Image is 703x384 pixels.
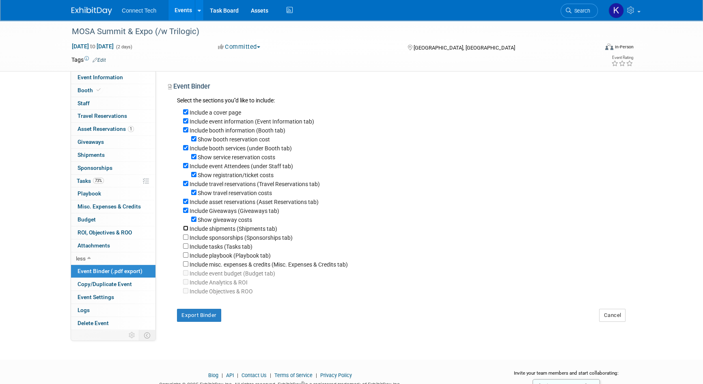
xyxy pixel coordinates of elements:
[71,187,155,200] a: Playbook
[78,294,114,300] span: Event Settings
[177,309,221,322] button: Export Binder
[183,279,188,284] input: Your ExhibitDay workspace does not have access to Analytics and ROI.
[183,288,188,293] input: Your ExhibitDay workspace does not have access to Analytics and ROI.
[78,307,90,313] span: Logs
[235,372,240,378] span: |
[314,372,319,378] span: |
[177,96,625,106] div: Select the sections you''d like to include:
[71,149,155,161] a: Shipments
[198,217,252,223] label: Show giveaway costs
[215,43,263,51] button: Committed
[71,200,155,213] a: Misc. Expenses & Credits
[71,226,155,239] a: ROI, Objectives & ROO
[78,229,132,236] span: ROI, Objectives & ROO
[78,268,142,274] span: Event Binder (.pdf export)
[605,43,613,50] img: Format-Inperson.png
[93,57,106,63] a: Edit
[599,309,625,322] button: Cancel
[78,100,90,106] span: Staff
[122,7,156,14] span: Connect Tech
[413,45,515,51] span: [GEOGRAPHIC_DATA], [GEOGRAPHIC_DATA]
[71,97,155,110] a: Staff
[71,213,155,226] a: Budget
[139,330,156,341] td: Toggle Event Tabs
[71,239,155,252] a: Attachments
[71,162,155,174] a: Sponsorships
[97,88,101,92] i: Booth reservation complete
[115,44,132,50] span: (2 days)
[274,372,313,378] a: Terms of Service
[190,279,248,286] label: Your ExhibitDay workspace does not have access to Analytics and ROI.
[78,190,101,197] span: Playbook
[78,165,112,171] span: Sponsorships
[190,127,285,134] label: Include booth information (Booth tab)
[190,163,293,169] label: Include event Attendees (under Staff tab)
[78,152,105,158] span: Shipments
[190,243,252,250] label: Include tasks (Tasks tab)
[71,136,155,148] a: Giveaways
[190,261,348,268] label: Include misc. expenses & credits (Misc. Expenses & Credits tab)
[71,304,155,317] a: Logs
[615,44,634,50] div: In-Person
[220,372,225,378] span: |
[190,181,320,187] label: Include travel reservations (Travel Reservations tab)
[71,7,112,15] img: ExhibitDay
[320,372,352,378] a: Privacy Policy
[78,242,110,249] span: Attachments
[611,56,633,60] div: Event Rating
[78,281,132,287] span: Copy/Duplicate Event
[71,317,155,330] a: Delete Event
[78,139,104,145] span: Giveaways
[71,278,155,291] a: Copy/Duplicate Event
[69,24,586,39] div: MOSA Summit & Expo (/w Trilogic)
[78,113,127,119] span: Travel Reservations
[71,291,155,304] a: Event Settings
[571,8,590,14] span: Search
[71,175,155,187] a: Tasks73%
[190,208,279,214] label: Include Giveaways (Giveaways tab)
[190,145,292,152] label: Include booth services (under Booth tab)
[190,234,293,241] label: Include sponsorships (Sponsorships tab)
[71,110,155,122] a: Travel Reservations
[78,74,123,80] span: Event Information
[71,71,155,84] a: Event Information
[71,84,155,97] a: Booth
[71,43,114,50] span: [DATE] [DATE]
[168,82,625,94] div: Event Binder
[198,136,270,143] label: Show booth reservation cost
[71,123,155,135] a: Asset Reservations1
[78,320,109,326] span: Delete Event
[190,252,271,259] label: Include playbook (Playbook tab)
[268,372,273,378] span: |
[198,172,274,178] label: Show registration/ticket costs
[78,216,96,223] span: Budget
[190,288,253,295] label: Your ExhibitDay workspace does not have access to Analytics and ROI.
[608,3,624,18] img: Kara Price
[550,42,634,54] div: Event Format
[561,4,598,18] a: Search
[125,330,139,341] td: Personalize Event Tab Strip
[71,252,155,265] a: less
[128,126,134,132] span: 1
[71,265,155,278] a: Event Binder (.pdf export)
[190,199,319,205] label: Include asset reservations (Asset Reservations tab)
[78,87,102,93] span: Booth
[76,255,86,262] span: less
[78,126,134,132] span: Asset Reservations
[208,372,218,378] a: Blog
[190,118,314,125] label: Include event information (Event Information tab)
[190,109,241,116] label: Include a cover page
[190,270,275,277] label: Your ExhibitDay workspace does not have access to Budgeting.
[501,370,632,382] div: Invite your team members and start collaborating:
[78,203,141,210] span: Misc. Expenses & Credits
[77,178,104,184] span: Tasks
[93,178,104,184] span: 73%
[226,372,234,378] a: API
[242,372,267,378] a: Contact Us
[183,270,188,276] input: Your ExhibitDay workspace does not have access to Budgeting.
[89,43,97,50] span: to
[190,226,277,232] label: Include shipments (Shipments tab)
[71,56,106,64] td: Tags
[198,190,272,196] label: Show travel reservation costs
[198,154,275,161] label: Show service reservation costs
